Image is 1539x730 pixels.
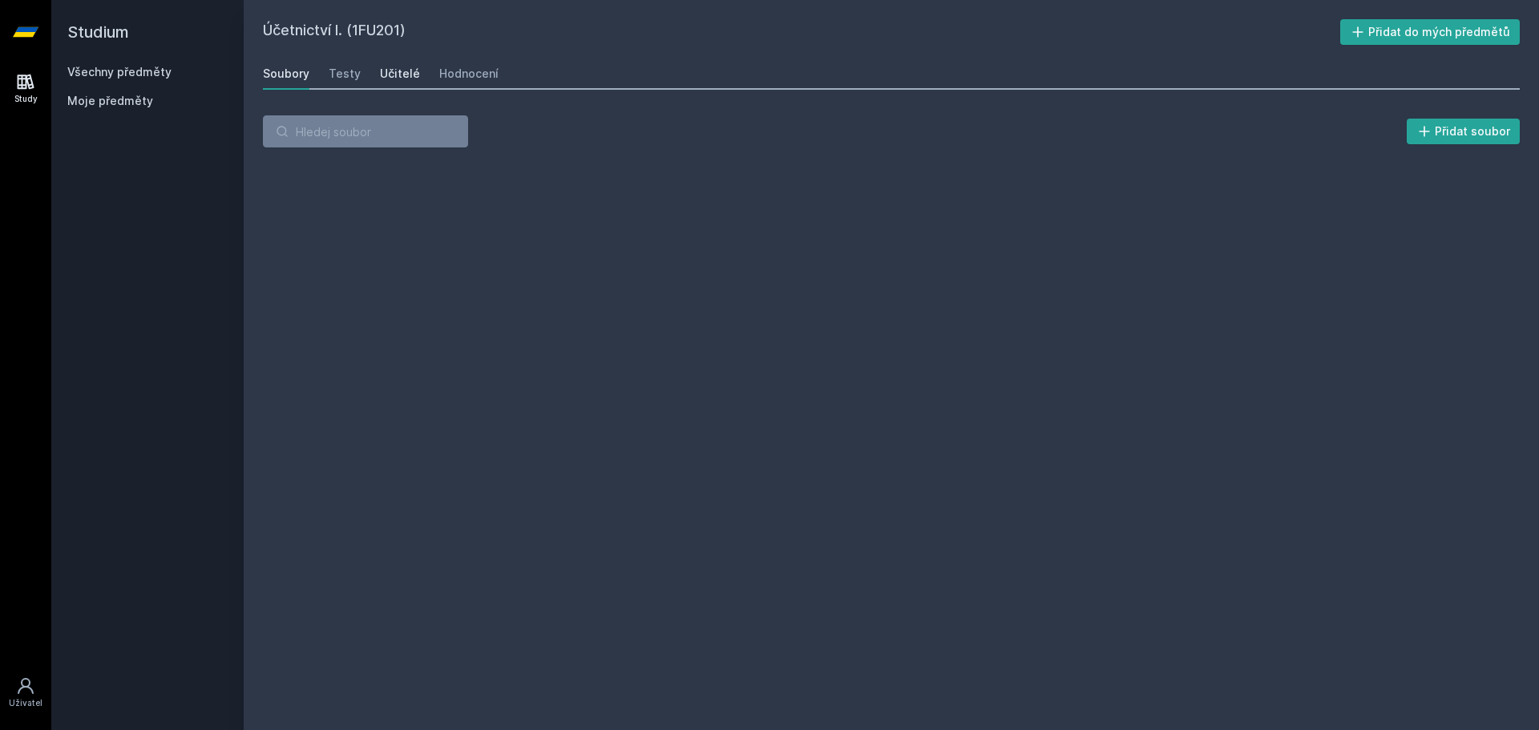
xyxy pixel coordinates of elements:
[14,93,38,105] div: Study
[263,115,468,147] input: Hledej soubor
[439,66,499,82] div: Hodnocení
[263,58,309,90] a: Soubory
[439,58,499,90] a: Hodnocení
[9,697,42,709] div: Uživatel
[263,19,1340,45] h2: Účetnictví I. (1FU201)
[380,58,420,90] a: Učitelé
[3,64,48,113] a: Study
[329,66,361,82] div: Testy
[380,66,420,82] div: Učitelé
[263,66,309,82] div: Soubory
[1407,119,1521,144] button: Přidat soubor
[1340,19,1521,45] button: Přidat do mých předmětů
[67,65,172,79] a: Všechny předměty
[3,668,48,717] a: Uživatel
[329,58,361,90] a: Testy
[67,93,153,109] span: Moje předměty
